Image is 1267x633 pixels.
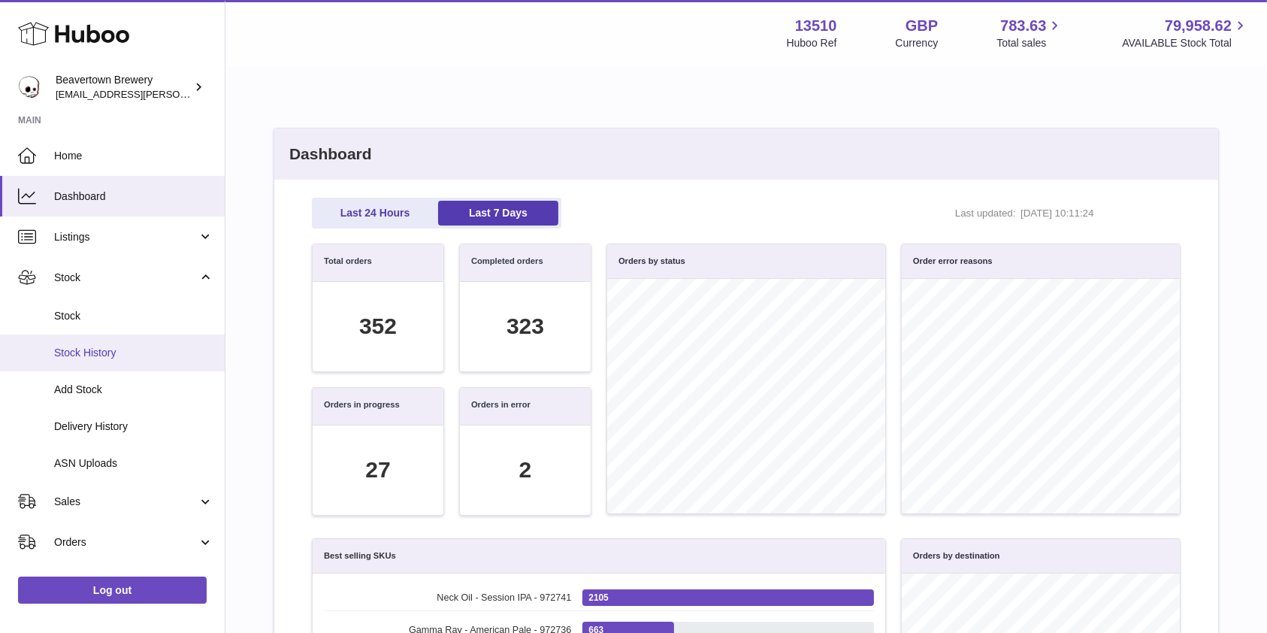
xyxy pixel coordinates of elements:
[1122,36,1249,50] span: AVAILABLE Stock Total
[324,256,372,270] h3: Total orders
[18,76,41,98] img: kit.lowe@beavertownbrewery.co.uk
[519,455,532,486] div: 2
[1122,16,1249,50] a: 79,958.62 AVAILABLE Stock Total
[365,455,390,486] div: 27
[54,230,198,244] span: Listings
[996,16,1063,50] a: 783.63 Total sales
[471,399,531,413] h3: Orders in error
[787,36,837,50] div: Huboo Ref
[54,456,213,471] span: ASN Uploads
[438,201,558,226] a: Last 7 Days
[1021,207,1141,220] span: [DATE] 10:11:24
[324,550,396,562] h3: Best selling SKUs
[1165,16,1232,36] span: 79,958.62
[506,311,544,342] div: 323
[315,201,435,226] a: Last 24 Hours
[906,16,938,36] strong: GBP
[274,129,1218,180] h2: Dashboard
[1000,16,1046,36] span: 783.63
[56,73,191,101] div: Beavertown Brewery
[359,311,397,342] div: 352
[913,256,993,267] h3: Order error reasons
[588,592,608,604] span: 2105
[471,256,543,270] h3: Completed orders
[54,495,198,509] span: Sales
[54,309,213,323] span: Stock
[54,189,213,204] span: Dashboard
[618,256,685,267] h3: Orders by status
[18,577,207,604] a: Log out
[54,535,198,550] span: Orders
[54,419,213,434] span: Delivery History
[955,207,1016,220] span: Last updated:
[54,271,198,285] span: Stock
[56,88,301,100] span: [EMAIL_ADDRESS][PERSON_NAME][DOMAIN_NAME]
[795,16,837,36] strong: 13510
[996,36,1063,50] span: Total sales
[54,346,213,360] span: Stock History
[324,399,400,413] h3: Orders in progress
[324,592,571,604] span: Neck Oil - Session IPA - 972741
[896,36,939,50] div: Currency
[913,550,1000,562] h3: Orders by destination
[54,383,213,397] span: Add Stock
[54,149,213,163] span: Home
